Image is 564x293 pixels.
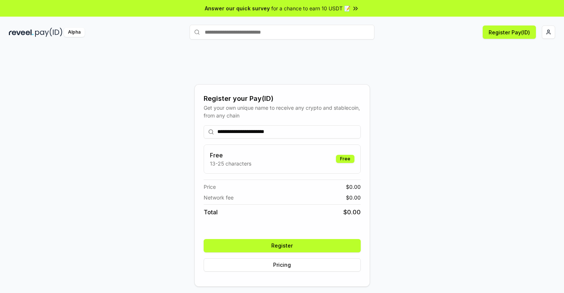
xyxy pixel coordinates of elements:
[35,28,62,37] img: pay_id
[204,194,234,201] span: Network fee
[271,4,350,12] span: for a chance to earn 10 USDT 📝
[210,160,251,167] p: 13-25 characters
[483,25,536,39] button: Register Pay(ID)
[336,155,354,163] div: Free
[346,183,361,191] span: $ 0.00
[204,183,216,191] span: Price
[204,239,361,252] button: Register
[64,28,85,37] div: Alpha
[343,208,361,217] span: $ 0.00
[204,208,218,217] span: Total
[204,258,361,272] button: Pricing
[9,28,34,37] img: reveel_dark
[204,93,361,104] div: Register your Pay(ID)
[205,4,270,12] span: Answer our quick survey
[204,104,361,119] div: Get your own unique name to receive any crypto and stablecoin, from any chain
[346,194,361,201] span: $ 0.00
[210,151,251,160] h3: Free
